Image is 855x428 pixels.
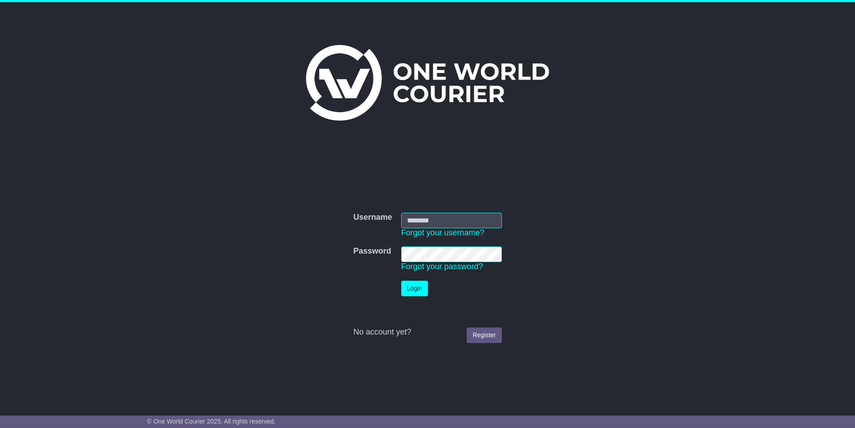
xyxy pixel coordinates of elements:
button: Login [401,281,428,296]
div: No account yet? [353,327,501,337]
label: Username [353,213,392,222]
span: © One World Courier 2025. All rights reserved. [147,418,276,425]
img: One World [306,45,549,121]
a: Register [467,327,501,343]
label: Password [353,246,391,256]
a: Forgot your password? [401,262,483,271]
a: Forgot your username? [401,228,484,237]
